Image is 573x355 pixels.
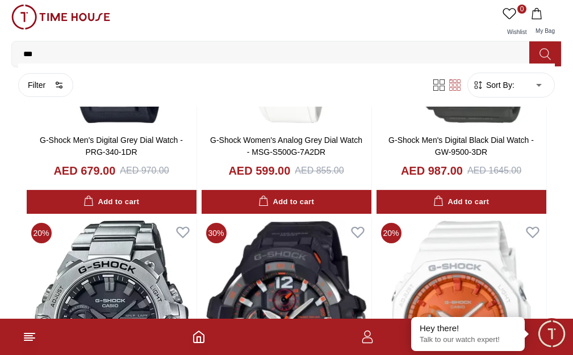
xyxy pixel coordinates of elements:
a: G-Shock Men's Digital Black Dial Watch - GW-9500-3DR [388,136,534,157]
a: G-Shock Women's Analog Grey Dial Watch - MSG-S500G-7A2DR [210,136,362,157]
div: AED 970.00 [120,164,169,177]
div: Chat Widget [536,318,567,349]
span: My Bag [531,28,559,34]
h4: AED 679.00 [53,163,115,179]
span: 20 % [381,223,401,243]
span: 20 % [31,223,52,243]
button: Add to cart [202,190,371,214]
div: Hey there! [420,323,516,334]
a: G-Shock Men's Digital Grey Dial Watch - PRG-340-1DR [40,136,183,157]
div: AED 1645.00 [467,164,521,177]
span: 30 % [206,223,227,243]
button: Add to cart [377,190,546,214]
span: Sort By: [484,79,515,91]
p: Talk to our watch expert! [420,335,516,345]
button: My Bag [529,5,562,41]
span: 0 [517,5,526,14]
a: Home [192,330,206,344]
h4: AED 599.00 [228,163,290,179]
h4: AED 987.00 [401,163,463,179]
div: Add to cart [433,196,489,209]
button: Sort By: [472,79,515,91]
button: Add to cart [27,190,196,214]
div: Add to cart [83,196,139,209]
div: AED 855.00 [295,164,344,177]
a: 0Wishlist [500,5,529,41]
img: ... [11,5,110,29]
span: Wishlist [503,29,531,35]
button: Filter [18,73,73,97]
div: Add to cart [258,196,314,209]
